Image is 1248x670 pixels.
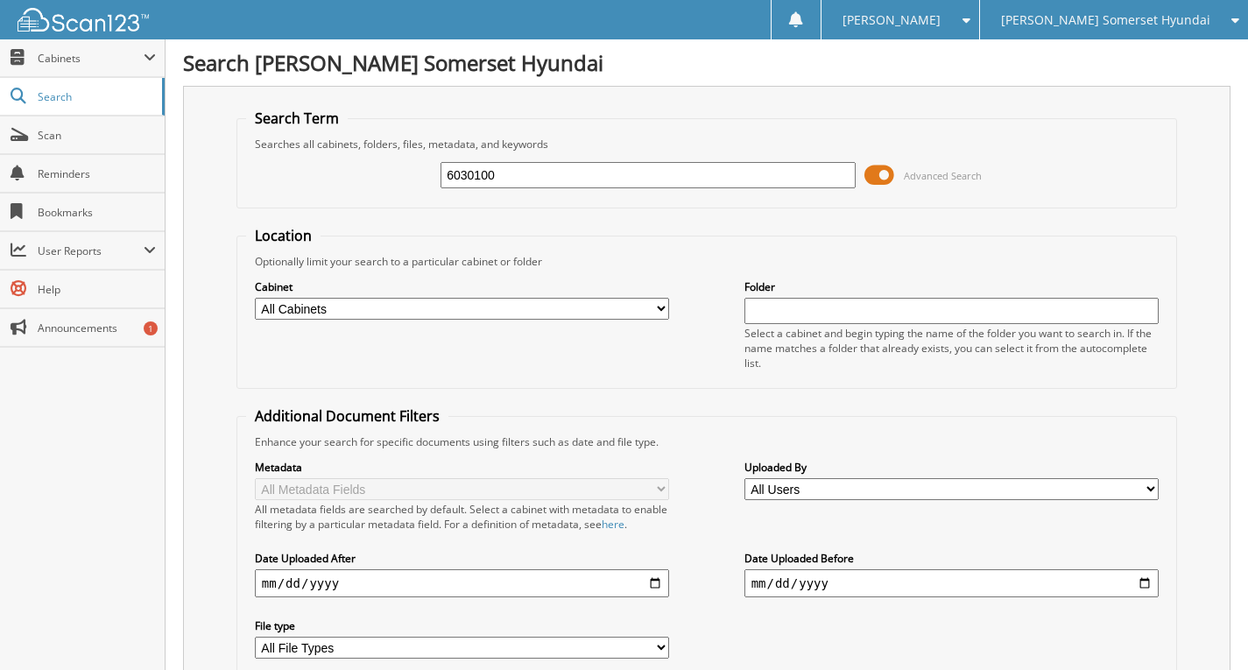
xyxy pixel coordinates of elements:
span: Cabinets [38,51,144,66]
img: scan123-logo-white.svg [18,8,149,32]
div: All metadata fields are searched by default. Select a cabinet with metadata to enable filtering b... [255,502,670,532]
label: Date Uploaded Before [744,551,1160,566]
span: Announcements [38,321,156,335]
input: end [744,569,1160,597]
legend: Location [246,226,321,245]
legend: Search Term [246,109,348,128]
span: [PERSON_NAME] [843,15,941,25]
span: Help [38,282,156,297]
label: Folder [744,279,1160,294]
div: Searches all cabinets, folders, files, metadata, and keywords [246,137,1167,152]
label: Uploaded By [744,460,1160,475]
a: here [602,517,624,532]
label: Metadata [255,460,670,475]
label: Date Uploaded After [255,551,670,566]
legend: Additional Document Filters [246,406,448,426]
input: start [255,569,670,597]
div: Optionally limit your search to a particular cabinet or folder [246,254,1167,269]
label: File type [255,618,670,633]
div: Select a cabinet and begin typing the name of the folder you want to search in. If the name match... [744,326,1160,370]
div: 1 [144,321,158,335]
span: User Reports [38,243,144,258]
span: Bookmarks [38,205,156,220]
span: Scan [38,128,156,143]
h1: Search [PERSON_NAME] Somerset Hyundai [183,48,1230,77]
span: Reminders [38,166,156,181]
span: Search [38,89,153,104]
span: [PERSON_NAME] Somerset Hyundai [1001,15,1210,25]
label: Cabinet [255,279,670,294]
div: Enhance your search for specific documents using filters such as date and file type. [246,434,1167,449]
span: Advanced Search [904,169,982,182]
